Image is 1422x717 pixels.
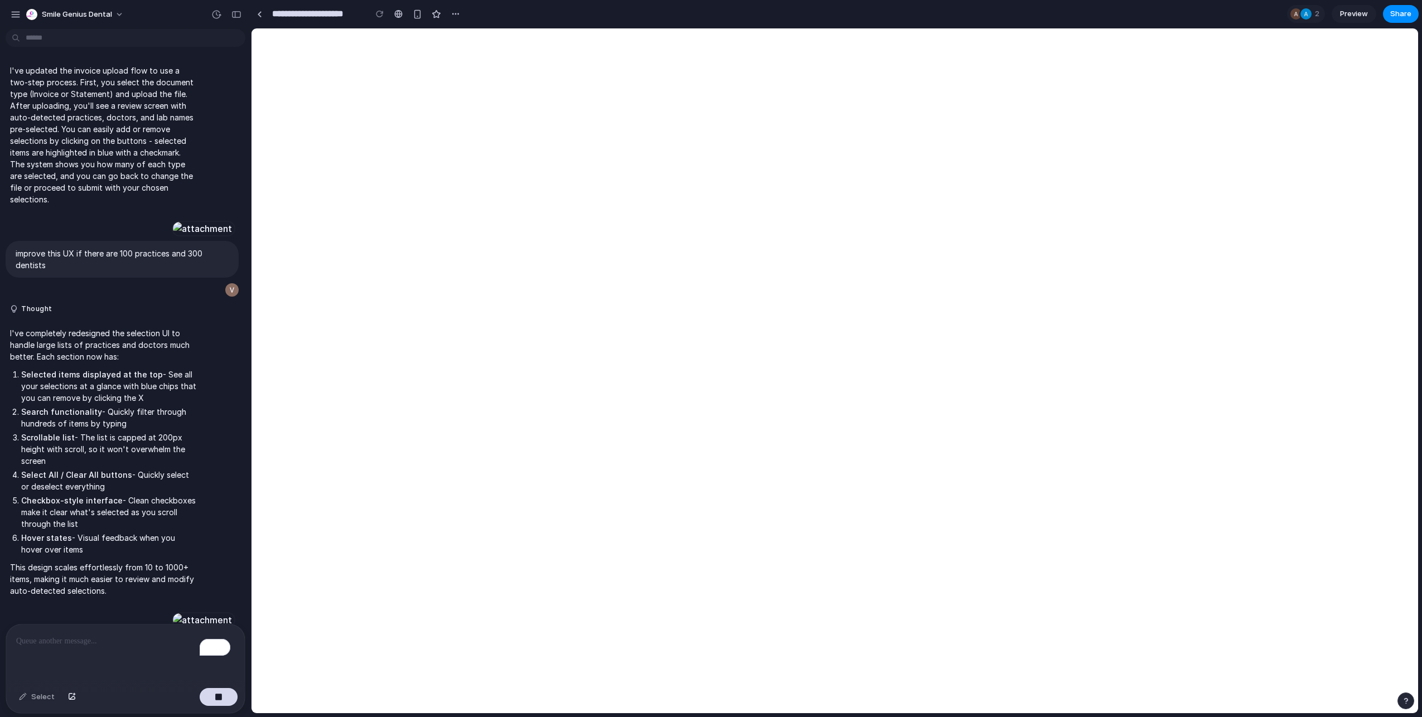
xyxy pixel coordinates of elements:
[21,370,163,379] strong: Selected items displayed at the top
[42,9,112,20] span: Smile Genius Dental
[1383,5,1419,23] button: Share
[10,327,196,362] p: I've completely redesigned the selection UI to handle large lists of practices and doctors much b...
[1332,5,1376,23] a: Preview
[21,495,196,530] li: - Clean checkboxes make it clear what's selected as you scroll through the list
[1287,5,1325,23] div: 2
[21,406,196,429] li: - Quickly filter through hundreds of items by typing
[21,470,132,479] strong: Select All / Clear All buttons
[21,432,196,467] li: - The list is capped at 200px height with scroll, so it won't overwhelm the screen
[21,369,196,404] li: - See all your selections at a glance with blue chips that you can remove by clicking the X
[6,624,245,684] div: To enrich screen reader interactions, please activate Accessibility in Grammarly extension settings
[16,248,229,271] p: improve this UX if there are 100 practices and 300 dentists
[1340,8,1368,20] span: Preview
[21,496,123,505] strong: Checkbox-style interface
[1390,8,1411,20] span: Share
[21,532,196,555] li: - Visual feedback when you hover over items
[1315,8,1323,20] span: 2
[10,65,196,205] p: I've updated the invoice upload flow to use a two-step process. First, you select the document ty...
[21,469,196,492] li: - Quickly select or deselect everything
[22,6,129,23] button: Smile Genius Dental
[21,533,72,542] strong: Hover states
[10,561,196,597] p: This design scales effortlessly from 10 to 1000+ items, making it much easier to review and modif...
[21,433,75,442] strong: Scrollable list
[21,407,102,416] strong: Search functionality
